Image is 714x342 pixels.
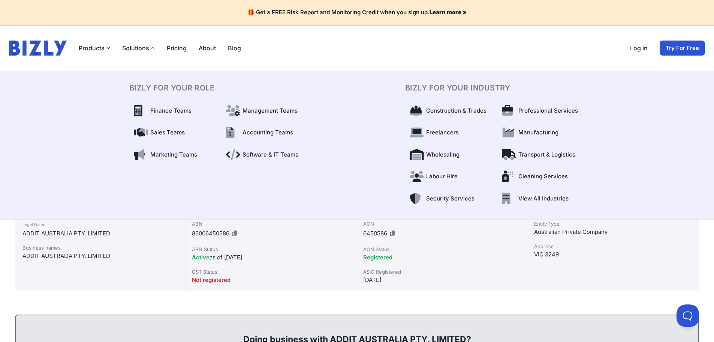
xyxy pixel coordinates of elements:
[129,146,217,164] a: Marketing Teams
[22,229,178,238] div: ADDIT AUSTRALIA PTY. LIMITED
[518,194,569,203] span: View All Industries
[122,44,155,53] button: Solutions
[426,172,458,181] span: Labour Hire
[167,44,187,53] a: Pricing
[426,194,475,203] span: Security Services
[150,128,185,137] span: Sales Teams
[405,190,493,208] a: Security Services
[497,190,585,208] a: View All Industries
[426,151,460,159] span: Wholesaling
[534,250,693,259] div: VIC 3249
[363,230,387,237] span: 6450586
[242,128,293,137] span: Accounting Teams
[192,230,229,237] span: 86006450586
[518,172,568,181] span: Cleaning Services
[192,276,231,283] span: Not registered
[22,244,178,252] div: Business names
[497,168,585,185] a: Cleaning Services
[405,102,493,120] a: Construction & Trades
[660,41,705,56] a: Try For Free
[242,151,298,159] span: Software & IT Teams
[192,220,350,227] div: ABN
[630,44,648,53] a: Log in
[363,220,522,227] div: ACN
[518,128,558,137] span: Manufacturing
[192,254,210,261] span: Active
[426,107,486,115] span: Construction & Trades
[518,107,578,115] span: Professional Services
[129,83,309,93] h3: BIZLY For Your Role
[497,146,585,164] a: Transport & Logistics
[9,9,705,16] h4: 🎁 Get a FREE Risk Report and Monitoring Credit when you sign up.
[405,168,493,185] a: Labour Hire
[497,124,585,142] a: Manufacturing
[222,146,309,164] a: Software & IT Teams
[129,102,217,120] a: Finance Teams
[222,124,309,142] a: Accounting Teams
[242,107,298,115] span: Management Teams
[79,44,110,53] button: Products
[497,102,585,120] a: Professional Services
[150,151,197,159] span: Marketing Teams
[363,276,522,285] div: [DATE]
[534,243,693,250] div: Address
[534,227,693,237] div: Australian Private Company
[192,246,350,253] div: ABN Status
[534,220,693,227] div: Entity Type
[405,83,585,93] h3: BIZLY For Your Industry
[199,44,216,53] a: About
[363,254,392,261] span: Registered
[430,9,467,16] a: Learn more »
[22,252,178,261] div: ADDIT AUSTRALIA PTY. LIMITED
[228,44,241,53] a: Blog
[22,220,178,229] div: Legal Name
[426,128,459,137] span: Freelancers
[150,107,192,115] span: Finance Teams
[192,268,350,276] div: GST Status
[363,246,522,253] div: ACN Status
[405,146,493,164] a: Wholesaling
[192,253,350,262] div: as of [DATE]
[222,102,309,120] a: Management Teams
[363,268,522,276] div: ASIC Registered
[677,304,699,327] iframe: Toggle Customer Support
[518,151,575,159] span: Transport & Logistics
[405,124,493,142] a: Freelancers
[129,124,217,142] a: Sales Teams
